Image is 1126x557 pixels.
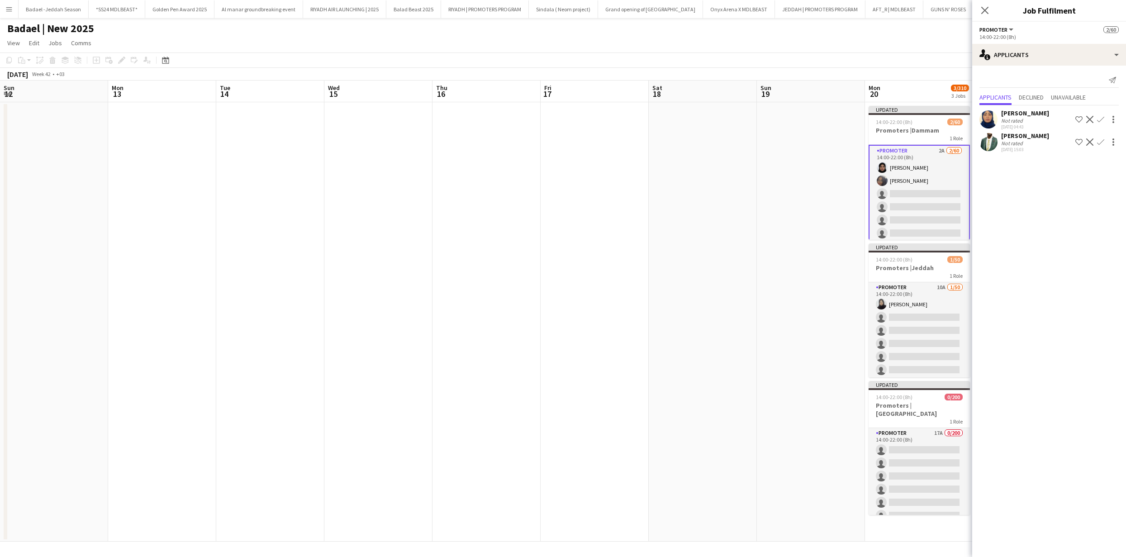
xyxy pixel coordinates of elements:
span: 13 [110,89,124,99]
h3: Promoters |Jeddah [869,264,970,272]
span: 14:00-22:00 (8h) [876,394,912,400]
div: Applicants [972,44,1126,66]
button: Badael -Jeddah Season [19,0,89,18]
span: Jobs [48,39,62,47]
span: 2/60 [947,119,963,125]
button: JEDDAH | PROMOTERS PROGRAM [775,0,865,18]
app-job-card: Updated14:00-22:00 (8h)1/50Promoters |Jeddah1 RolePROMOTER10A1/5014:00-22:00 (8h)[PERSON_NAME] [869,243,970,377]
span: Declined [1019,94,1044,100]
button: *SS24 MDLBEAST* [89,0,145,18]
span: 2/60 [1103,26,1119,33]
span: Sat [652,84,662,92]
div: [DATE] 15:03 [1001,147,1049,152]
div: [PERSON_NAME] [1001,109,1049,117]
h3: Promoters |Dammam [869,126,970,134]
span: Thu [436,84,447,92]
div: 14:00-22:00 (8h) [979,33,1119,40]
button: AFT_R | MDLBEAST [865,0,923,18]
span: 18 [651,89,662,99]
button: Golden Pen Award 2025 [145,0,214,18]
a: Comms [67,37,95,49]
div: [PERSON_NAME] [1001,132,1049,140]
app-job-card: Updated14:00-22:00 (8h)2/60Promoters |Dammam1 RolePROMOTER2A2/6014:00-22:00 (8h)[PERSON_NAME][PER... [869,106,970,240]
span: 15 [327,89,340,99]
span: Sun [760,84,771,92]
span: View [7,39,20,47]
div: [DATE] 04:43 [1001,124,1049,130]
span: Sun [4,84,14,92]
button: Al manar groundbreaking event [214,0,303,18]
div: [DATE] [7,70,28,79]
app-job-card: Updated14:00-22:00 (8h)0/200Promoters |[GEOGRAPHIC_DATA]1 RolePROMOTER17A0/20014:00-22:00 (8h) [869,381,970,515]
h3: Promoters |[GEOGRAPHIC_DATA] [869,401,970,418]
span: 1 Role [950,135,963,142]
span: Comms [71,39,91,47]
span: 1 Role [950,272,963,279]
button: PROMOTER [979,26,1015,33]
span: Applicants [979,94,1012,100]
span: Mon [869,84,880,92]
button: RIYADH | PROMOTERS PROGRAM [441,0,529,18]
div: +03 [56,71,65,77]
button: Balad Beast 2025 [386,0,441,18]
span: 14 [219,89,230,99]
span: 3/310 [951,85,969,91]
div: Updated [869,106,970,113]
span: 1 Role [950,418,963,425]
span: 12 [2,89,14,99]
button: Sindala ( Neom project) [529,0,598,18]
span: 20 [867,89,880,99]
span: PROMOTER [979,26,1007,33]
button: RIYADH AIR LAUNCHING | 2025 [303,0,386,18]
div: Updated [869,381,970,388]
span: Edit [29,39,39,47]
h3: Job Fulfilment [972,5,1126,16]
span: Fri [544,84,551,92]
div: Updated [869,243,970,251]
span: Week 42 [30,71,52,77]
a: Jobs [45,37,66,49]
button: GUNS N' ROSES [923,0,974,18]
span: 1/50 [947,256,963,263]
div: Not rated [1001,117,1025,124]
div: 3 Jobs [951,92,969,99]
a: Edit [25,37,43,49]
span: Mon [112,84,124,92]
span: Tue [220,84,230,92]
span: 17 [543,89,551,99]
div: Not rated [1001,140,1025,147]
span: 16 [435,89,447,99]
span: 0/200 [945,394,963,400]
span: 14:00-22:00 (8h) [876,256,912,263]
button: Onyx Arena X MDLBEAST [703,0,775,18]
span: 19 [759,89,771,99]
span: Wed [328,84,340,92]
a: View [4,37,24,49]
span: Unavailable [1051,94,1086,100]
span: 14:00-22:00 (8h) [876,119,912,125]
h1: Badael | New 2025 [7,22,94,35]
button: Grand opening of [GEOGRAPHIC_DATA] [598,0,703,18]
